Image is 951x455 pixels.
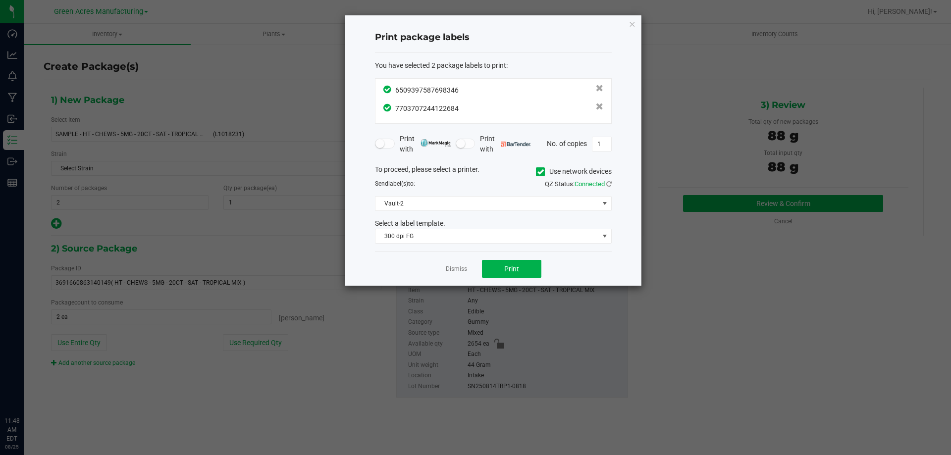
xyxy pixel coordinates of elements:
[388,180,408,187] span: label(s)
[482,260,541,278] button: Print
[29,374,41,386] iframe: Resource center unread badge
[446,265,467,273] a: Dismiss
[504,265,519,273] span: Print
[375,61,506,69] span: You have selected 2 package labels to print
[383,102,393,113] span: In Sync
[480,134,531,154] span: Print with
[368,218,619,229] div: Select a label template.
[545,180,612,188] span: QZ Status:
[368,164,619,179] div: To proceed, please select a printer.
[421,139,451,147] img: mark_magic_cybra.png
[501,142,531,147] img: bartender.png
[375,180,415,187] span: Send to:
[10,376,40,405] iframe: Resource center
[375,60,612,71] div: :
[547,139,587,147] span: No. of copies
[536,166,612,177] label: Use network devices
[383,84,393,95] span: In Sync
[400,134,451,154] span: Print with
[395,104,459,112] span: 7703707244122684
[395,86,459,94] span: 6509397587698346
[575,180,605,188] span: Connected
[375,31,612,44] h4: Print package labels
[375,229,599,243] span: 300 dpi FG
[375,197,599,210] span: Vault-2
